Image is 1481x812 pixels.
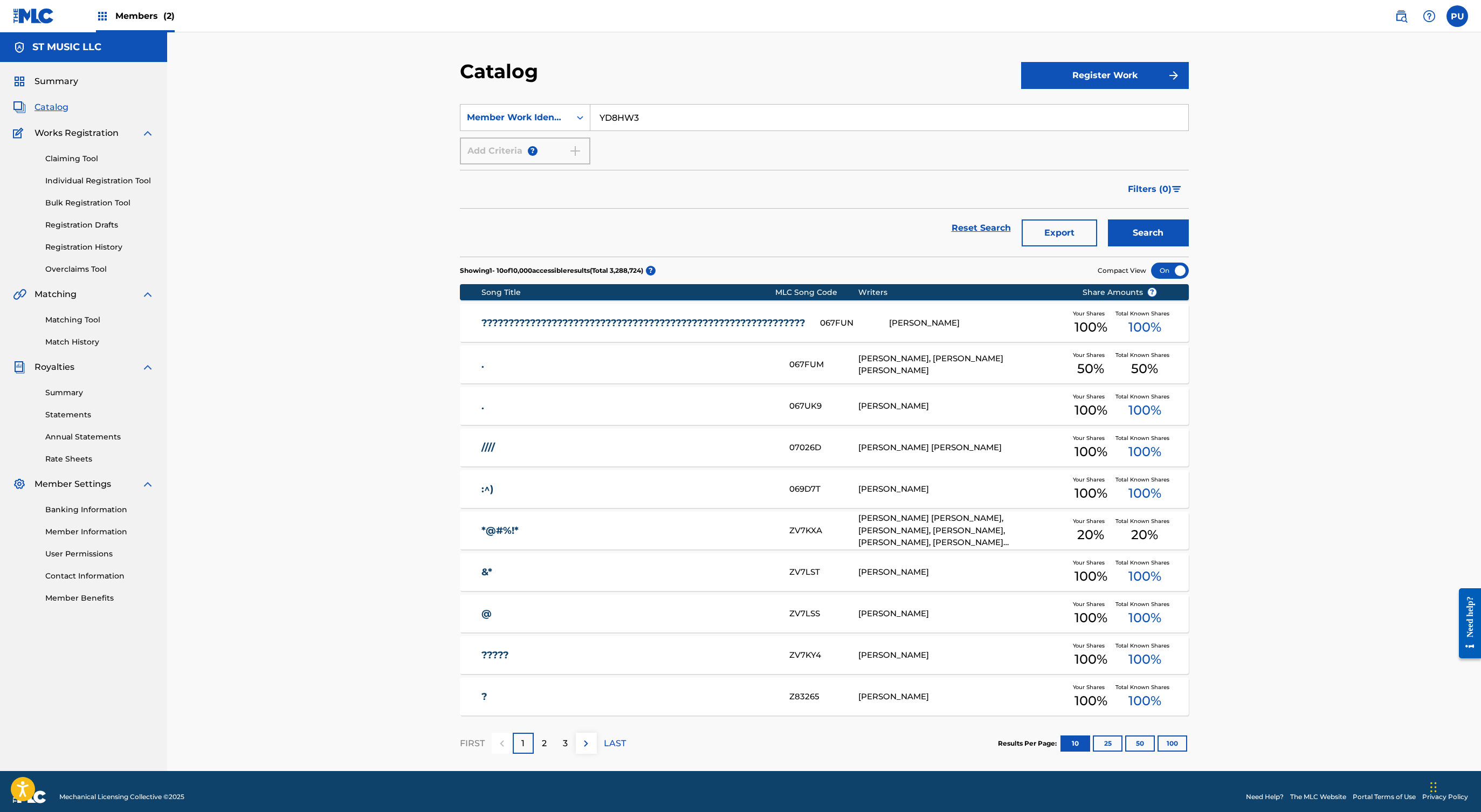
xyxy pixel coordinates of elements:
[481,649,775,662] a: ?????
[13,8,54,24] img: MLC Logo
[35,288,77,301] span: Matching
[1074,484,1107,503] span: 100 %
[13,361,26,374] img: Royalties
[45,526,154,538] a: Member Information
[1128,318,1161,337] span: 100 %
[1115,517,1174,525] span: Total Known Shares
[1073,559,1109,567] span: Your Shares
[820,317,889,329] div: 067FUN
[45,548,154,560] a: User Permissions
[1115,600,1174,608] span: Total Known Shares
[789,359,858,371] div: 067FUM
[45,570,154,582] a: Contact Information
[1074,318,1107,337] span: 100 %
[998,739,1059,748] p: Results Per Page:
[96,10,109,23] img: Top Rightsholders
[1115,309,1174,318] span: Total Known Shares
[45,197,154,209] a: Bulk Registration Tool
[13,790,46,803] img: logo
[45,242,154,253] a: Registration History
[1108,219,1189,246] button: Search
[1115,434,1174,442] span: Total Known Shares
[1131,525,1158,545] span: 20 %
[35,127,119,140] span: Works Registration
[1073,642,1109,650] span: Your Shares
[481,483,775,496] a: :^)
[1422,792,1468,802] a: Privacy Policy
[1446,5,1468,27] div: User Menu
[45,409,154,421] a: Statements
[481,317,805,329] a: ????????????????????????????????????????????????????????????
[59,792,184,802] span: Mechanical Licensing Collective © 2025
[1427,760,1481,812] iframe: Chat Widget
[528,146,538,156] span: ?
[1073,351,1109,359] span: Your Shares
[1074,608,1107,628] span: 100 %
[1115,393,1174,401] span: Total Known Shares
[481,287,775,298] div: Song Title
[1093,735,1122,752] button: 25
[789,442,858,454] div: 07026D
[789,649,858,662] div: ZV7KY4
[858,442,1066,454] div: [PERSON_NAME] [PERSON_NAME]
[1128,567,1161,586] span: 100 %
[1073,393,1109,401] span: Your Shares
[1074,691,1107,711] span: 100 %
[1128,401,1161,420] span: 100 %
[858,512,1066,549] div: [PERSON_NAME] [PERSON_NAME], [PERSON_NAME], [PERSON_NAME], [PERSON_NAME], [PERSON_NAME] [PERSON_N...
[1128,442,1161,462] span: 100 %
[35,75,78,88] span: Summary
[1073,600,1109,608] span: Your Shares
[481,359,775,371] a: .
[1353,792,1416,802] a: Portal Terms of Use
[521,737,525,750] p: 1
[1423,10,1436,23] img: help
[1430,771,1437,803] div: Drag
[789,566,858,579] div: ZV7LST
[45,453,154,465] a: Rate Sheets
[467,111,564,124] div: Member Work Identifier
[604,737,626,750] p: LAST
[1172,186,1181,192] img: filter
[1077,525,1104,545] span: 20 %
[35,478,111,491] span: Member Settings
[1418,5,1440,27] div: Help
[163,11,175,21] span: (2)
[1073,683,1109,691] span: Your Shares
[858,608,1066,620] div: [PERSON_NAME]
[35,101,68,114] span: Catalog
[141,478,154,491] img: expand
[1131,359,1158,379] span: 50 %
[481,691,775,703] a: ?
[1115,559,1174,567] span: Total Known Shares
[13,101,68,114] a: CatalogCatalog
[45,504,154,515] a: Banking Information
[789,525,858,537] div: ZV7KXA
[13,288,26,301] img: Matching
[460,137,590,164] button: Add Criteria?
[45,175,154,187] a: Individual Registration Tool
[646,266,656,276] span: ?
[858,400,1066,412] div: [PERSON_NAME]
[45,387,154,398] a: Summary
[542,737,547,750] p: 2
[1077,359,1104,379] span: 50 %
[460,104,1189,257] form: Search Form
[45,593,154,604] a: Member Benefits
[1125,735,1155,752] button: 50
[1074,567,1107,586] span: 100 %
[1128,484,1161,503] span: 100 %
[32,41,101,53] h5: ST MUSIC LLC
[1073,309,1109,318] span: Your Shares
[1074,650,1107,669] span: 100 %
[481,608,775,620] a: @
[13,478,26,491] img: Member Settings
[35,361,74,374] span: Royalties
[45,219,154,231] a: Registration Drafts
[45,314,154,326] a: Matching Tool
[460,59,543,84] h2: Catalog
[1022,219,1097,246] button: Export
[481,400,775,412] a: .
